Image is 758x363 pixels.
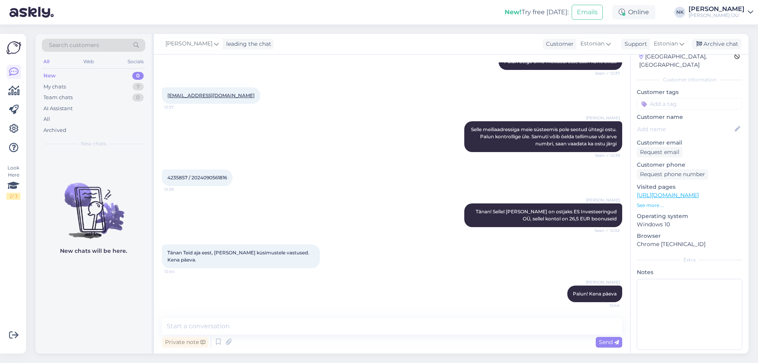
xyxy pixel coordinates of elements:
[43,83,66,91] div: My chats
[586,115,620,121] span: [PERSON_NAME]
[471,126,618,147] span: Selle meiliaadressiga meie süsteemis pole seotud ühtegi ostu. Palun kontrollige üle. Samuti võib ...
[637,240,742,248] p: Chrome [TECHNICAL_ID]
[637,161,742,169] p: Customer phone
[133,83,144,91] div: 7
[43,126,66,134] div: Archived
[167,92,255,98] a: [EMAIL_ADDRESS][DOMAIN_NAME]
[164,104,194,110] span: 12:37
[167,250,310,263] span: Tänan Teid aja eest, [PERSON_NAME] küsimustele vastused. Kena päeva.
[689,6,753,19] a: [PERSON_NAME][PERSON_NAME] OÜ
[572,5,603,20] button: Emails
[6,40,21,55] img: Askly Logo
[126,56,145,67] div: Socials
[586,279,620,285] span: [PERSON_NAME]
[132,72,144,80] div: 0
[692,39,741,49] div: Archive chat
[637,113,742,121] p: Customer name
[621,40,647,48] div: Support
[164,269,194,275] span: 12:44
[637,88,742,96] p: Customer tags
[637,139,742,147] p: Customer email
[165,39,212,48] span: [PERSON_NAME]
[164,186,194,192] span: 12:39
[689,12,745,19] div: [PERSON_NAME] OÜ
[223,40,271,48] div: leading the chat
[586,197,620,203] span: [PERSON_NAME]
[590,303,620,308] span: 12:44
[637,169,708,180] div: Request phone number
[43,105,73,113] div: AI Assistant
[612,5,655,19] div: Online
[637,183,742,191] p: Visited pages
[132,94,144,102] div: 0
[637,212,742,220] p: Operating system
[637,76,742,83] div: Customer information
[637,98,742,110] input: Add a tag
[637,220,742,229] p: Windows 10
[580,39,604,48] span: Estonian
[167,175,227,181] span: 4235857 / 2024090561816
[81,140,106,147] span: New chats
[162,337,208,348] div: Private note
[43,72,56,80] div: New
[599,339,619,346] span: Send
[637,202,742,209] p: See more ...
[639,53,734,69] div: [GEOGRAPHIC_DATA], [GEOGRAPHIC_DATA]
[637,125,733,134] input: Add name
[654,39,678,48] span: Estonian
[6,164,21,200] div: Look Here
[42,56,51,67] div: All
[505,8,568,17] div: Try free [DATE]:
[637,256,742,263] div: Extra
[637,268,742,276] p: Notes
[590,228,620,233] span: Seen ✓ 12:42
[82,56,96,67] div: Web
[476,209,618,222] span: Tänan! Sellel [PERSON_NAME] on ostjaks ES Investeeringud OÜ, sellel kontol on 26,5 EUR boonuseid
[573,291,617,297] span: Palun! Kena päeva
[543,40,574,48] div: Customer
[637,192,699,199] a: [URL][DOMAIN_NAME]
[36,169,152,240] img: No chats
[674,7,685,18] div: NK
[6,193,21,200] div: 2 / 3
[689,6,745,12] div: [PERSON_NAME]
[60,247,127,255] p: New chats will be here.
[49,41,99,49] span: Search customers
[43,115,50,123] div: All
[590,70,620,76] span: Seen ✓ 12:37
[505,8,522,16] b: New!
[637,147,683,158] div: Request email
[590,152,620,158] span: Seen ✓ 12:39
[637,232,742,240] p: Browser
[43,94,73,102] div: Team chats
